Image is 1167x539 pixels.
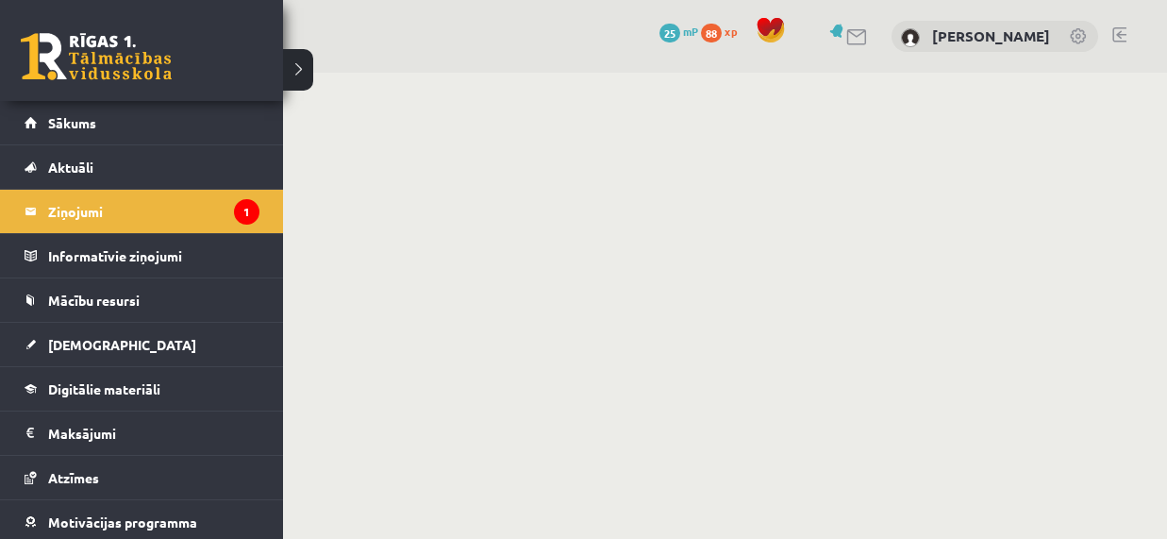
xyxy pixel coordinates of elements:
[725,24,737,39] span: xp
[48,514,197,531] span: Motivācijas programma
[901,28,920,47] img: Fjodors Andrejevs
[25,412,259,455] a: Maksājumi
[932,26,1050,45] a: [PERSON_NAME]
[48,336,196,353] span: [DEMOGRAPHIC_DATA]
[48,380,160,397] span: Digitālie materiāli
[25,323,259,366] a: [DEMOGRAPHIC_DATA]
[48,292,140,309] span: Mācību resursi
[25,456,259,499] a: Atzīmes
[48,469,99,486] span: Atzīmes
[25,234,259,278] a: Informatīvie ziņojumi
[234,199,259,225] i: 1
[683,24,698,39] span: mP
[48,159,93,176] span: Aktuāli
[25,101,259,144] a: Sākums
[701,24,722,42] span: 88
[25,145,259,189] a: Aktuāli
[701,24,746,39] a: 88 xp
[659,24,698,39] a: 25 mP
[21,33,172,80] a: Rīgas 1. Tālmācības vidusskola
[659,24,680,42] span: 25
[48,190,259,233] legend: Ziņojumi
[48,114,96,131] span: Sākums
[48,234,259,278] legend: Informatīvie ziņojumi
[25,278,259,322] a: Mācību resursi
[48,412,259,455] legend: Maksājumi
[25,190,259,233] a: Ziņojumi1
[25,367,259,411] a: Digitālie materiāli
